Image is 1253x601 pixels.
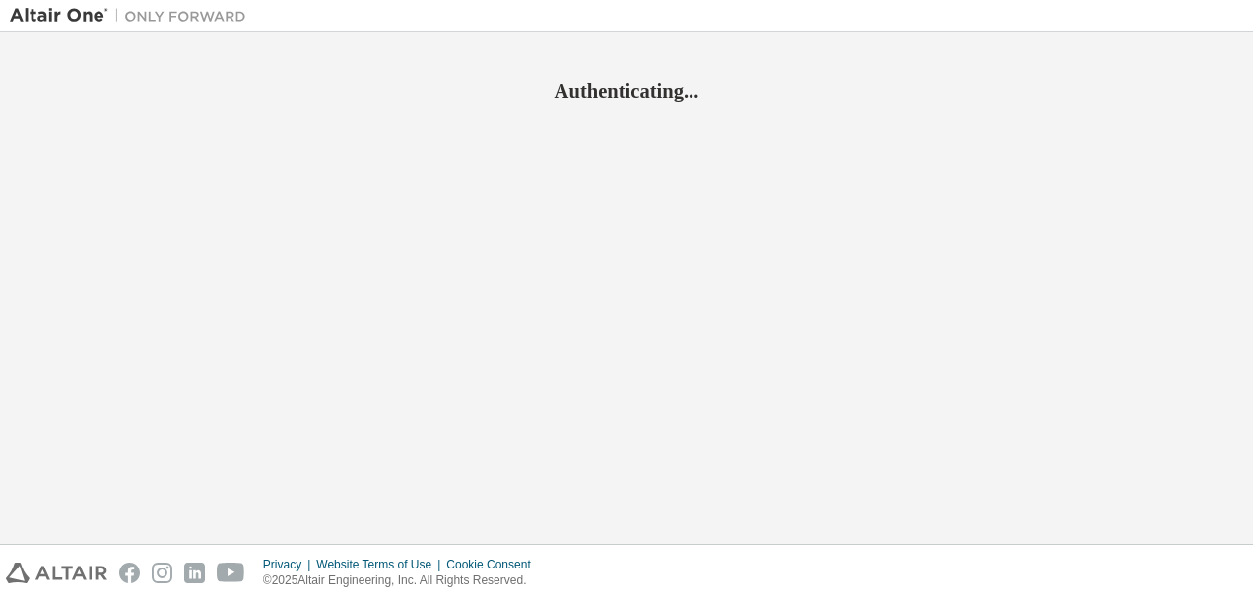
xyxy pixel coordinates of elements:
div: Website Terms of Use [316,557,446,572]
img: youtube.svg [217,563,245,583]
img: altair_logo.svg [6,563,107,583]
img: Altair One [10,6,256,26]
div: Cookie Consent [446,557,542,572]
div: Privacy [263,557,316,572]
img: linkedin.svg [184,563,205,583]
img: instagram.svg [152,563,172,583]
p: © 2025 Altair Engineering, Inc. All Rights Reserved. [263,572,543,589]
h2: Authenticating... [10,78,1243,103]
img: facebook.svg [119,563,140,583]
